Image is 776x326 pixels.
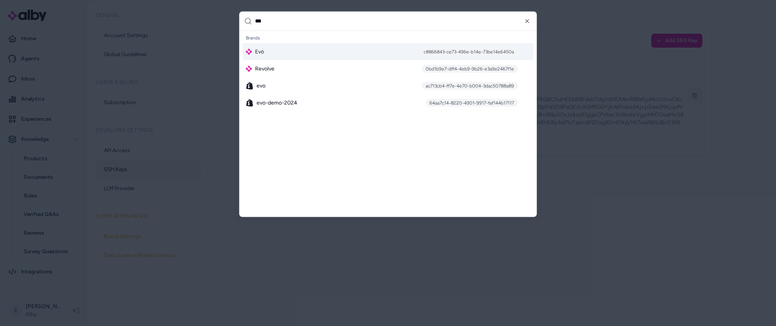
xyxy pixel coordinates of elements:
[426,99,518,106] div: 64aa7c14-8220-4901-9917-faf144b17117
[243,32,533,43] div: Brands
[420,48,518,55] div: c8866843-ce73-496e-b14e-73be14e6450a
[257,82,266,89] span: evo
[422,82,518,89] div: ac713cb4-ff7e-4e70-b004-3dac50788a89
[246,65,252,72] img: alby Logo
[255,48,264,55] span: Evo
[257,99,297,106] span: evo-demo-2024
[422,65,518,72] div: 0bd1b9e7-dff4-4eb9-9b26-e3a9e2467f1e
[255,65,274,72] span: Revolve
[246,48,252,55] img: alby Logo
